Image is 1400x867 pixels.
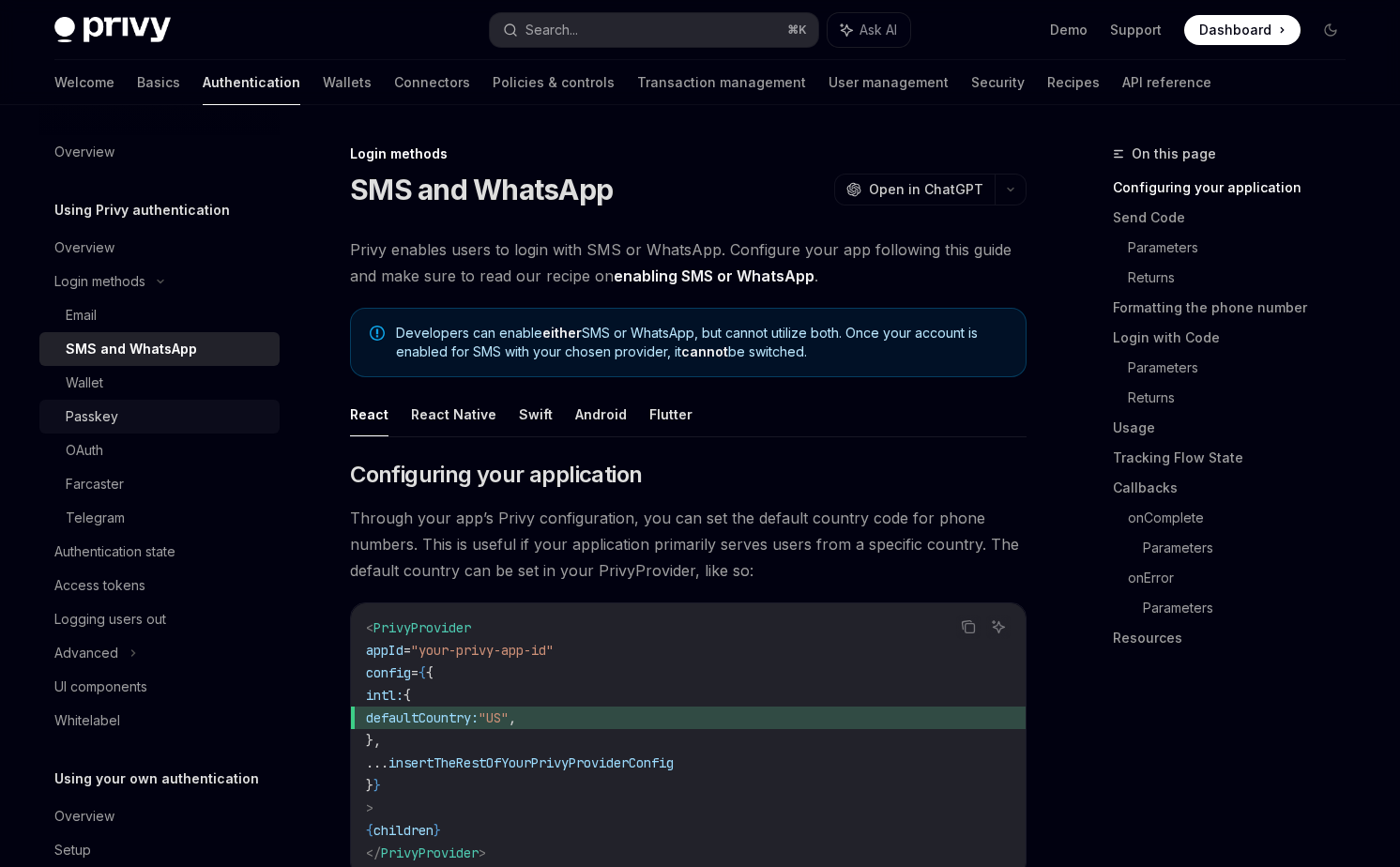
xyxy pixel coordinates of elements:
[54,270,145,293] div: Login methods
[66,439,103,462] div: OAuth
[137,60,180,105] a: Basics
[366,754,388,771] span: ...
[54,574,145,597] div: Access tokens
[39,602,280,636] a: Logging users out
[373,822,434,839] span: children
[350,460,642,490] span: Configuring your application
[388,754,674,771] span: insertTheRestOfYourPrivyProviderConfig
[39,231,280,265] a: Overview
[323,60,372,105] a: Wallets
[396,324,1007,361] span: Developers can enable SMS or WhatsApp, but cannot utilize both. Once your account is enabled for ...
[493,60,615,105] a: Policies & controls
[203,60,300,105] a: Authentication
[411,664,418,681] span: =
[1110,21,1162,39] a: Support
[366,732,381,749] span: },
[1113,293,1361,323] a: Formatting the phone number
[1128,563,1361,593] a: onError
[1113,413,1361,443] a: Usage
[66,473,124,495] div: Farcaster
[39,535,280,569] a: Authentication state
[1047,60,1100,105] a: Recipes
[1122,60,1211,105] a: API reference
[366,799,373,816] span: >
[519,392,553,436] button: Swift
[787,23,807,38] span: ⌘ K
[54,709,120,732] div: Whitelabel
[1050,21,1088,39] a: Demo
[1143,533,1361,563] a: Parameters
[1128,263,1361,293] a: Returns
[1113,173,1361,203] a: Configuring your application
[366,664,411,681] span: config
[542,325,582,341] strong: either
[66,304,97,327] div: Email
[350,144,1027,163] div: Login methods
[1113,473,1361,503] a: Callbacks
[39,670,280,704] a: UI components
[834,174,995,205] button: Open in ChatGPT
[394,60,470,105] a: Connectors
[479,709,509,726] span: "US"
[54,141,114,163] div: Overview
[350,236,1027,289] span: Privy enables users to login with SMS or WhatsApp. Configure your app following this guide and ma...
[575,392,627,436] button: Android
[403,642,411,659] span: =
[39,332,280,366] a: SMS and WhatsApp
[828,13,910,47] button: Ask AI
[54,642,118,664] div: Advanced
[54,17,171,43] img: dark logo
[403,687,411,704] span: {
[39,433,280,467] a: OAuth
[1113,203,1361,233] a: Send Code
[366,777,373,794] span: }
[869,180,983,199] span: Open in ChatGPT
[1184,15,1301,45] a: Dashboard
[366,619,373,636] span: <
[1113,323,1361,353] a: Login with Code
[986,615,1011,639] button: Ask AI
[434,822,441,839] span: }
[54,768,259,790] h5: Using your own authentication
[373,777,381,794] span: }
[366,687,403,704] span: intl:
[681,343,728,359] strong: cannot
[971,60,1025,105] a: Security
[350,505,1027,584] span: Through your app’s Privy configuration, you can set the default country code for phone numbers. T...
[1143,593,1361,623] a: Parameters
[66,338,197,360] div: SMS and WhatsApp
[39,298,280,332] a: Email
[66,507,125,529] div: Telegram
[1132,143,1216,165] span: On this page
[39,467,280,501] a: Farcaster
[39,704,280,738] a: Whitelabel
[54,839,91,861] div: Setup
[1113,623,1361,653] a: Resources
[1128,233,1361,263] a: Parameters
[614,266,814,286] a: enabling SMS or WhatsApp
[366,822,373,839] span: {
[637,60,806,105] a: Transaction management
[956,615,981,639] button: Copy the contents from the code block
[426,664,434,681] span: {
[39,366,280,400] a: Wallet
[54,540,175,563] div: Authentication state
[860,21,897,39] span: Ask AI
[54,608,166,631] div: Logging users out
[411,642,554,659] span: "your-privy-app-id"
[829,60,949,105] a: User management
[39,501,280,535] a: Telegram
[54,60,114,105] a: Welcome
[366,642,403,659] span: appId
[39,799,280,833] a: Overview
[411,392,496,436] button: React Native
[649,392,692,436] button: Flutter
[39,569,280,602] a: Access tokens
[1128,353,1361,383] a: Parameters
[66,372,103,394] div: Wallet
[490,13,818,47] button: Search...⌘K
[418,664,426,681] span: {
[1199,21,1271,39] span: Dashboard
[54,236,114,259] div: Overview
[479,844,486,861] span: >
